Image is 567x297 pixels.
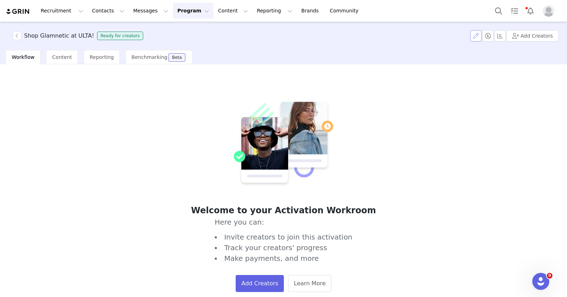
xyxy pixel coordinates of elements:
a: Tasks [507,3,522,19]
img: placeholder-profile.jpg [543,5,554,17]
h3: Shop Glamnetic at ULTA! [24,32,94,40]
button: Messages [129,3,173,19]
li: Invite creators to join this activation [215,232,353,242]
button: Search [491,3,506,19]
li: Make payments, and more [215,253,353,264]
span: Reporting [90,54,114,60]
div: Beta [172,55,182,60]
a: Brands [297,3,325,19]
a: Community [326,3,366,19]
a: Learn More [288,275,331,292]
h1: Welcome to your Activation Workroom [156,204,411,217]
span: Ready for creators [97,32,144,40]
span: 9 [547,273,552,279]
img: Welcome to your Activation Workroom [234,100,333,187]
button: Contacts [88,3,129,19]
span: Workflow [12,54,34,60]
span: [object Object] [13,32,146,40]
button: Add Creators [506,30,558,42]
img: grin logo [6,8,30,15]
button: Reporting [253,3,297,19]
button: Recruitment [37,3,88,19]
button: Content [214,3,252,19]
button: Add Creators [236,275,284,292]
button: Profile [539,5,561,17]
button: Program [173,3,213,19]
iframe: Intercom live chat [532,273,549,290]
button: Notifications [523,3,538,19]
li: Track your creators' progress [215,242,353,253]
span: Here you can: [215,217,353,264]
span: Benchmarking [131,54,167,60]
span: Content [52,54,72,60]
